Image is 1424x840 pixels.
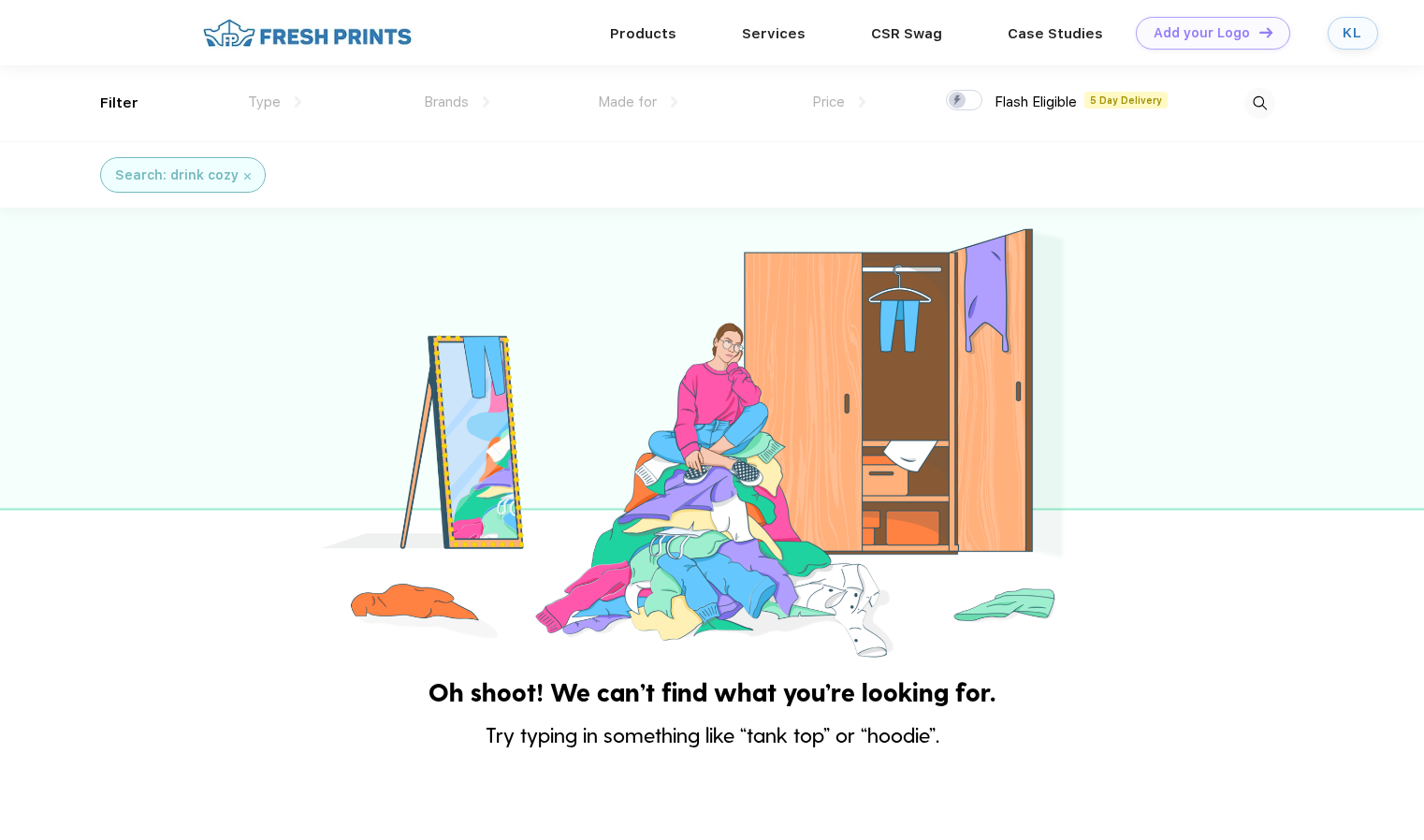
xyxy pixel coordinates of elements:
[1328,17,1378,50] a: KL
[1154,25,1250,41] div: Add your Logo
[1259,27,1272,37] img: DT
[100,93,138,114] div: Filter
[1343,25,1363,41] div: KL
[197,17,417,50] img: fo%20logo%202.webp
[995,94,1077,110] span: Flash Eligible
[1244,88,1275,119] img: desktop_search.svg
[244,173,251,180] img: filter_cancel.svg
[483,96,489,108] img: dropdown.png
[859,96,865,108] img: dropdown.png
[248,94,281,110] span: Type
[610,25,676,42] a: Products
[1084,92,1168,109] span: 5 Day Delivery
[424,94,469,110] span: Brands
[598,94,657,110] span: Made for
[115,166,239,185] div: Search: drink cozy
[295,96,301,108] img: dropdown.png
[671,96,677,108] img: dropdown.png
[812,94,845,110] span: Price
